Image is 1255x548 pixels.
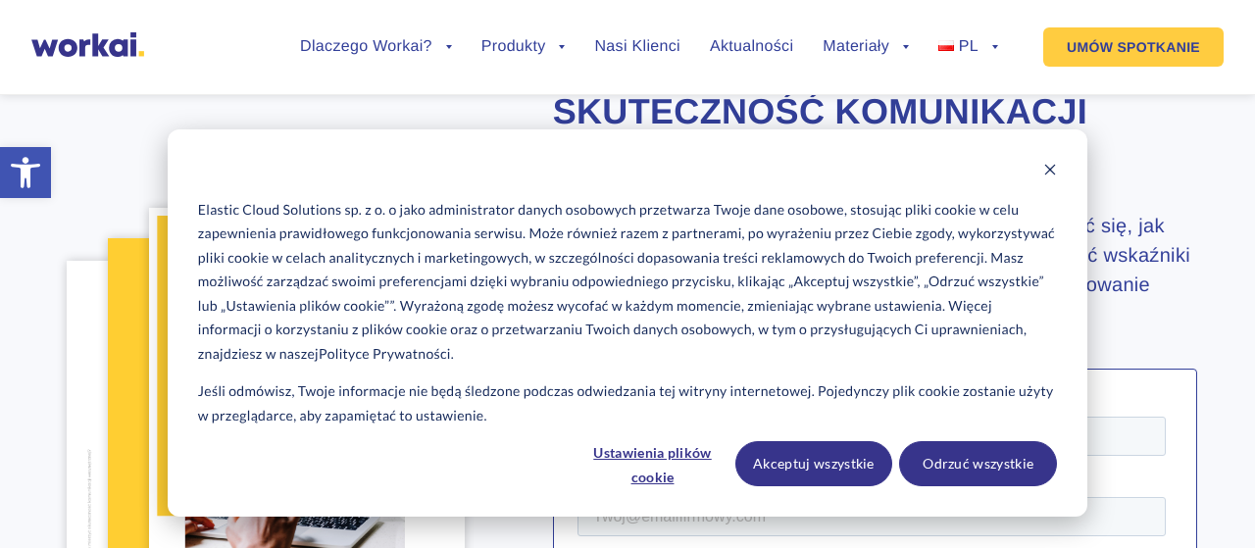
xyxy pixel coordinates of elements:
[198,379,1057,427] p: Jeśli odmówisz, Twoje informacje nie będą śledzone podczas odwiedzania tej witryny internetowej. ...
[298,24,588,63] input: Twoje nazwisko
[577,441,728,486] button: Ustawienia plików cookie
[710,39,793,55] a: Aktualności
[1043,160,1057,184] button: Dismiss cookie banner
[481,39,566,55] a: Produkty
[204,200,343,220] a: Polityką prywatności
[25,311,149,330] p: wiadomości email
[899,441,1057,486] button: Odrzuć wszystkie
[823,39,909,55] a: Materiały
[735,441,893,486] button: Akceptuj wszystkie
[5,315,18,327] input: wiadomości email*
[319,342,454,367] a: Polityce Prywatności.
[1043,27,1224,67] a: UMÓW SPOTKANIE
[300,39,452,55] a: Dlaczego Workai?
[594,39,679,55] a: Nasi Klienci
[553,40,1198,183] h2: Ebook: Jak mierzyć skuteczność komunikacji wewnętrznej?
[959,38,979,55] span: PL
[938,39,998,55] a: PL
[168,129,1087,517] div: Cookie banner
[7,200,175,220] a: Warunkami użytkowania
[198,198,1057,367] p: Elastic Cloud Solutions sp. z o. o jako administrator danych osobowych przetwarza Twoje dane osob...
